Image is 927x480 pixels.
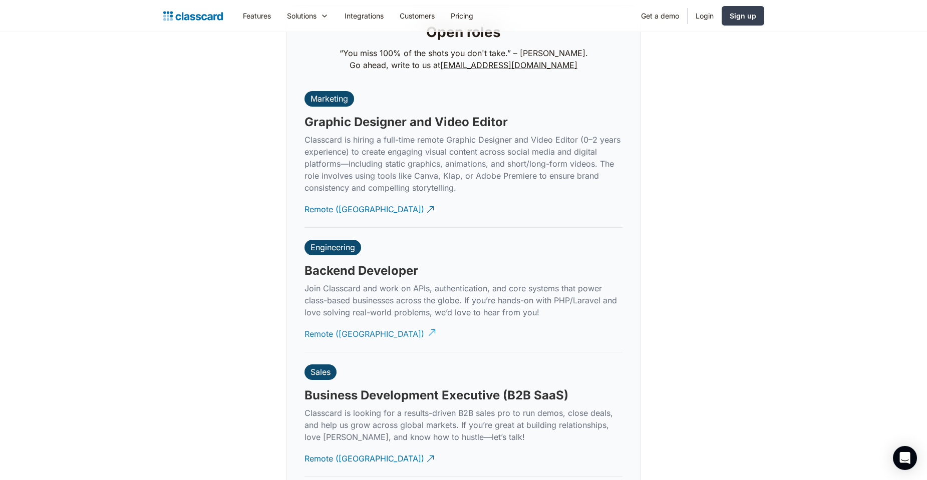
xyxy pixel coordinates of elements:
h3: Business Development Executive (B2B SaaS) [304,388,568,403]
div: Solutions [279,5,337,27]
a: [EMAIL_ADDRESS][DOMAIN_NAME] [440,60,577,70]
a: Remote ([GEOGRAPHIC_DATA]) [304,320,436,348]
p: “You miss 100% of the shots you don't take.” – [PERSON_NAME]. Go ahead, write to us at [340,47,588,71]
a: Sign up [722,6,764,26]
a: Remote ([GEOGRAPHIC_DATA]) [304,196,436,223]
div: Remote ([GEOGRAPHIC_DATA]) [304,320,424,340]
div: Marketing [311,94,348,104]
h3: Backend Developer [304,263,418,278]
a: Customers [392,5,443,27]
a: Remote ([GEOGRAPHIC_DATA]) [304,445,436,472]
a: Features [235,5,279,27]
p: Join Classcard and work on APIs, authentication, and core systems that power class-based business... [304,282,623,318]
h2: Open roles [426,24,501,41]
div: Open Intercom Messenger [893,446,917,470]
a: Pricing [443,5,481,27]
div: Solutions [287,11,317,21]
a: home [163,9,223,23]
div: Sales [311,367,331,377]
div: Engineering [311,242,355,252]
div: Remote ([GEOGRAPHIC_DATA]) [304,445,424,464]
p: Classcard is looking for a results-driven B2B sales pro to run demos, close deals, and help us gr... [304,407,623,443]
div: Remote ([GEOGRAPHIC_DATA]) [304,196,424,215]
a: Integrations [337,5,392,27]
h3: Graphic Designer and Video Editor [304,115,508,130]
a: Login [688,5,722,27]
p: Classcard is hiring a full-time remote Graphic Designer and Video Editor (0–2 years experience) t... [304,134,623,194]
a: Get a demo [633,5,687,27]
div: Sign up [730,11,756,21]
